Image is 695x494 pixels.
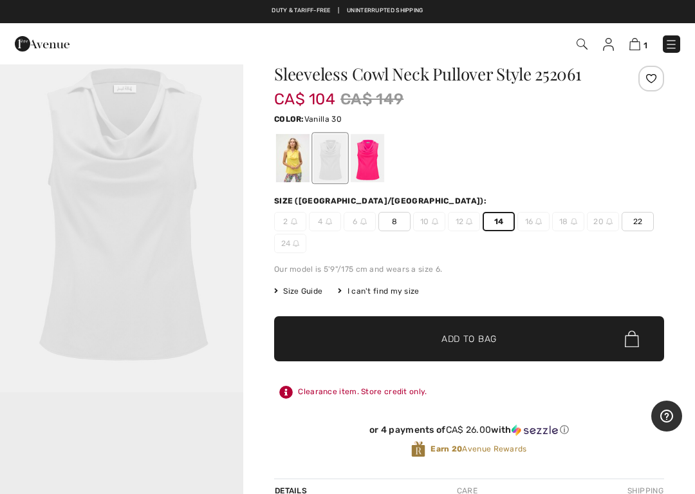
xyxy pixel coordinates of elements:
div: Size ([GEOGRAPHIC_DATA]/[GEOGRAPHIC_DATA]): [274,195,489,207]
span: CA$ 149 [340,88,403,111]
span: 20 [587,212,619,231]
img: ring-m.svg [326,218,332,225]
span: Avenue Rewards [431,443,526,455]
img: ring-m.svg [535,218,542,225]
span: 10 [413,212,445,231]
span: CA$ 104 [274,77,335,108]
img: 1ère Avenue [15,31,69,57]
div: Citrus [276,134,310,182]
div: or 4 payments of with [274,424,664,436]
img: Avenue Rewards [411,441,425,458]
img: My Info [603,38,614,51]
div: Clearance item. Store credit only. [274,381,664,404]
span: 24 [274,234,306,253]
span: 16 [517,212,550,231]
span: CA$ 26.00 [446,424,492,435]
span: 2 [274,212,306,231]
span: Add to Bag [441,332,497,346]
span: 14 [483,212,515,231]
img: ring-m.svg [466,218,472,225]
span: 1 [644,41,647,50]
span: 22 [622,212,654,231]
a: 1 [629,36,647,52]
div: or 4 payments ofCA$ 26.00withSezzle Click to learn more about Sezzle [274,424,664,441]
span: Size Guide [274,285,322,297]
img: ring-m.svg [291,218,297,225]
img: ring-m.svg [360,218,367,225]
div: Geranium [351,134,384,182]
img: Menu [665,38,678,51]
img: Bag.svg [625,330,639,347]
img: ring-m.svg [432,218,438,225]
div: Our model is 5'9"/175 cm and wears a size 6. [274,263,664,275]
div: I can't find my size [338,285,419,297]
img: ring-m.svg [571,218,577,225]
a: 1ère Avenue [15,37,69,49]
span: 6 [344,212,376,231]
iframe: Opens a widget where you can find more information [651,401,682,433]
span: Color: [274,115,304,124]
img: ring-m.svg [606,218,613,225]
strong: Earn 20 [431,444,462,453]
img: ring-m.svg [293,240,299,247]
h1: Sleeveless Cowl Neck Pullover Style 252061 [274,66,599,82]
img: Shopping Bag [629,38,640,50]
span: 12 [448,212,480,231]
img: Sezzle [512,424,558,436]
span: Vanilla 30 [304,115,342,124]
span: 18 [552,212,584,231]
button: Add to Bag [274,316,664,361]
span: 4 [309,212,341,231]
img: Search [577,39,588,50]
div: Vanilla 30 [313,134,347,182]
span: 8 [378,212,411,231]
a: Duty & tariff-free | Uninterrupted shipping [272,7,423,14]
